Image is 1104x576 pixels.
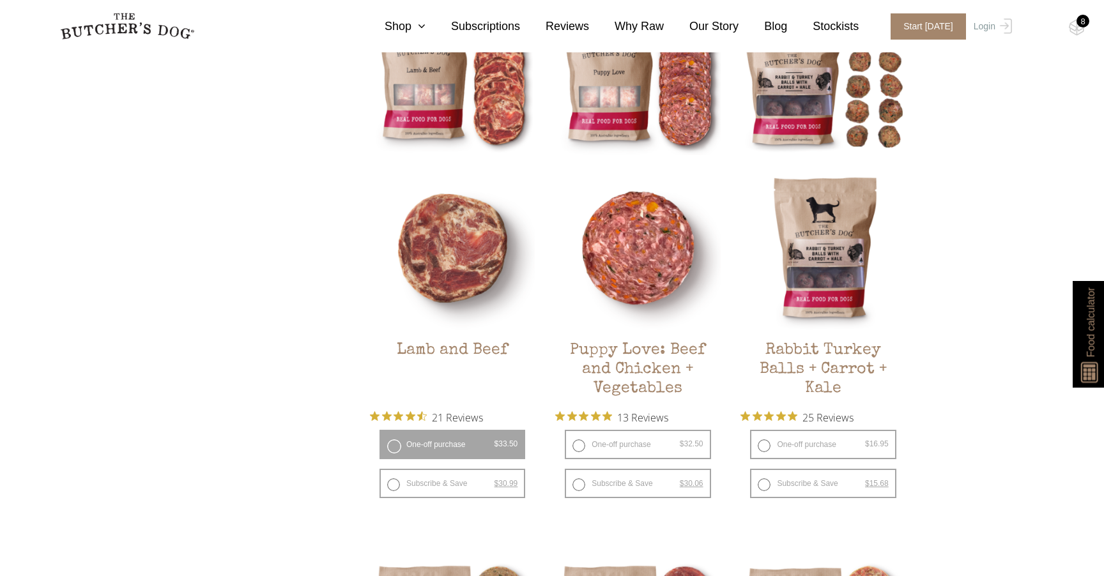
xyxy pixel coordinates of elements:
bdi: 30.06 [680,479,703,488]
label: One-off purchase [750,430,896,459]
img: TBD_Cart-Empty.png [1069,19,1085,36]
button: Rated 5 out of 5 stars from 13 reviews. Jump to reviews. [555,407,668,427]
span: $ [494,439,499,448]
h2: Rabbit Turkey Balls + Carrot + Kale [740,341,905,401]
span: 21 Reviews [432,407,483,427]
bdi: 33.50 [494,439,518,448]
span: $ [865,439,870,448]
a: Login [970,13,1012,40]
label: One-off purchase [379,430,525,459]
a: Stockists [787,18,859,35]
h2: Lamb and Beef [370,341,535,401]
span: 13 Reviews [617,407,668,427]
a: Shop [359,18,425,35]
span: $ [680,479,684,488]
label: Subscribe & Save [565,469,710,498]
bdi: 16.95 [865,439,889,448]
a: Subscriptions [425,18,520,35]
a: Reviews [520,18,589,35]
span: Start [DATE] [891,13,966,40]
span: $ [865,479,870,488]
label: One-off purchase [565,430,710,459]
span: $ [494,479,499,488]
button: Rated 5 out of 5 stars from 25 reviews. Jump to reviews. [740,407,854,427]
a: Blog [739,18,787,35]
span: $ [680,439,684,448]
span: Food calculator [1083,287,1098,357]
a: Our Story [664,18,739,35]
bdi: 32.50 [680,439,703,448]
a: Why Raw [589,18,664,35]
h2: Puppy Love: Beef and Chicken + Vegetables [555,341,720,401]
span: 25 Reviews [802,407,854,427]
bdi: 30.99 [494,479,518,488]
label: Subscribe & Save [750,469,896,498]
bdi: 15.68 [865,479,889,488]
label: Subscribe & Save [379,469,525,498]
button: Rated 4.6 out of 5 stars from 21 reviews. Jump to reviews. [370,407,483,427]
div: 8 [1077,15,1089,27]
a: Start [DATE] [878,13,970,40]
